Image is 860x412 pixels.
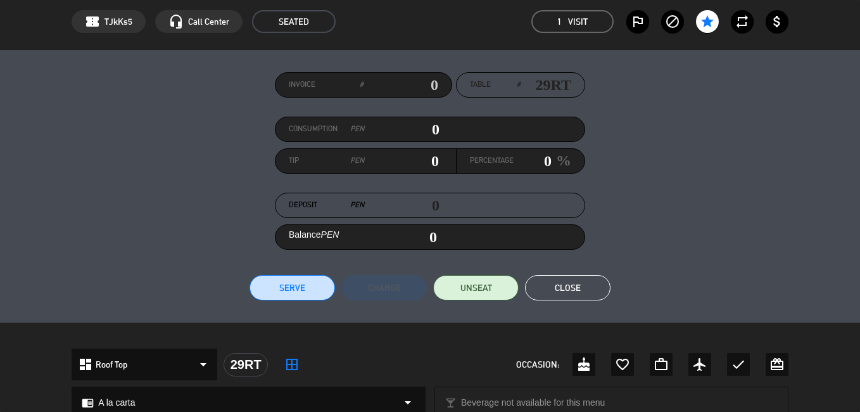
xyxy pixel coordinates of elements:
span: Table [470,79,491,91]
em: # [360,79,364,91]
i: chrome_reader_mode [82,397,94,409]
span: confirmation_number [85,14,100,29]
i: work_outline [654,357,669,372]
i: airplanemode_active [692,357,707,372]
i: outlined_flag [630,14,645,29]
i: block [665,14,680,29]
i: favorite_border [615,357,630,372]
i: arrow_drop_down [196,357,211,372]
button: UNSEAT [433,275,519,300]
i: dashboard [78,357,93,372]
i: check [731,357,746,372]
span: Roof Top [96,357,127,372]
i: arrow_drop_down [400,395,415,410]
em: PEN [321,229,339,240]
span: TJkKs5 [104,15,132,29]
label: Invoice [289,79,364,91]
input: number [521,75,571,94]
i: headset_mic [168,14,184,29]
input: 0 [364,151,439,171]
span: OCCASION: [516,357,559,372]
label: Tip [289,155,364,167]
button: Serve [250,275,335,300]
button: Close [525,275,610,300]
em: PEN [350,199,364,212]
span: Beverage not available for this menu [461,396,605,410]
i: repeat [735,14,750,29]
div: 29RT [224,353,268,377]
i: attach_money [769,14,785,29]
span: A la carta [98,396,135,410]
label: Deposit [289,199,364,212]
i: local_bar [445,397,457,409]
em: Visit [568,15,588,29]
i: card_giftcard [769,357,785,372]
em: # [517,79,521,91]
button: Charge [341,275,427,300]
i: border_all [284,357,300,372]
input: 0 [364,120,439,139]
em: % [552,148,571,173]
em: PEN [350,155,364,167]
span: 1 [557,15,562,29]
label: Consumption [289,123,364,136]
i: star [700,14,715,29]
label: Percentage [470,155,514,167]
label: Balance [289,228,339,242]
span: UNSEAT [460,281,492,295]
span: SEATED [252,10,336,33]
span: Call Center [188,15,229,29]
i: cake [576,357,591,372]
input: 0 [364,75,438,94]
input: 0 [514,151,552,171]
em: PEN [350,123,364,136]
